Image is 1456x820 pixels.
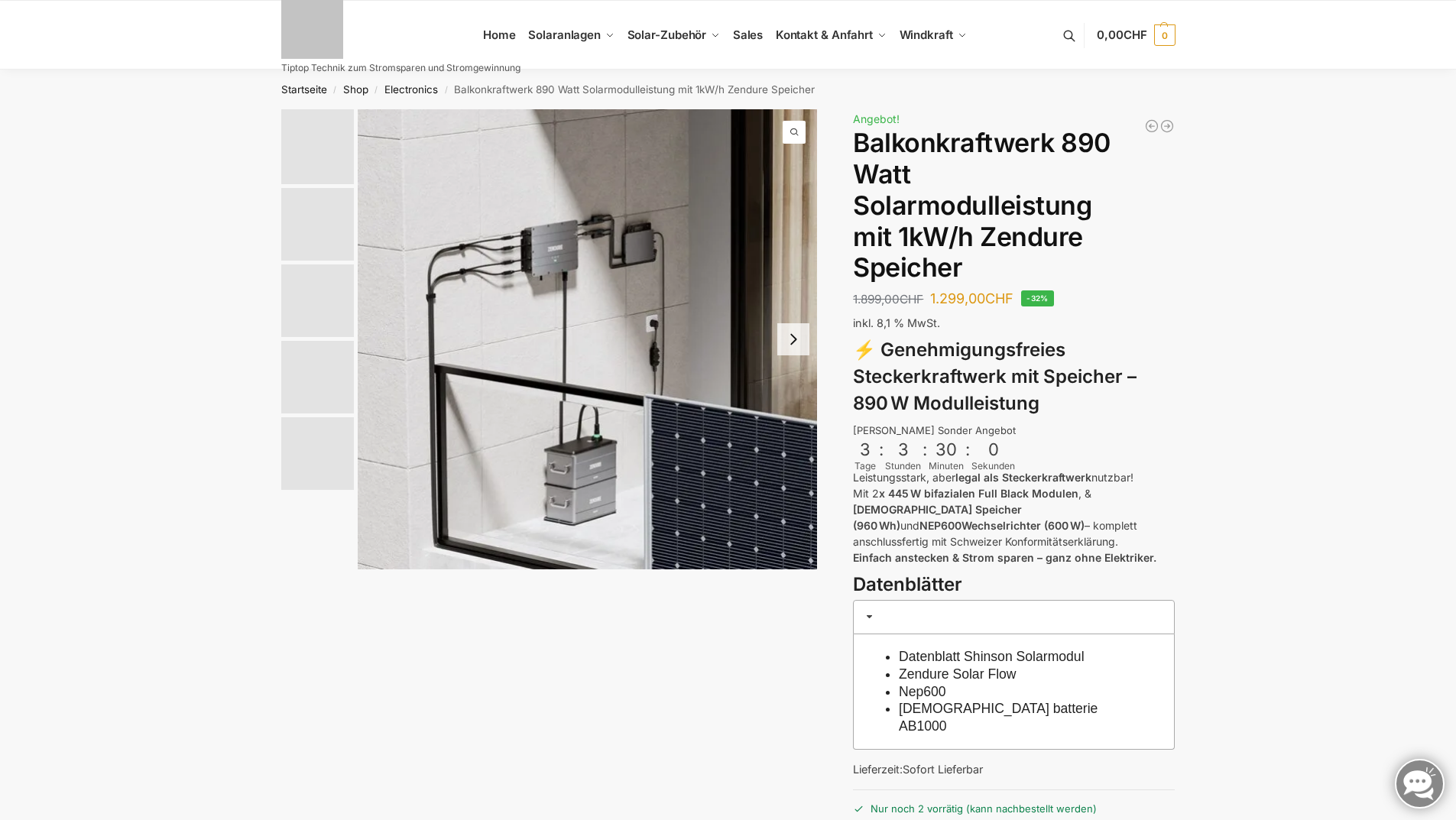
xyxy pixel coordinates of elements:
a: Solar-Zubehör [621,1,726,70]
div: [PERSON_NAME] Sonder Angebot [853,423,1175,439]
span: Sales [733,28,764,42]
p: Nur noch 2 vorrätig (kann nachbestellt werden) [853,789,1175,816]
a: Sales [726,1,769,70]
nav: Breadcrumb [254,70,1202,109]
span: -32% [1021,290,1054,306]
h3: Datenblätter [853,572,1175,598]
span: Lieferzeit: [853,763,983,776]
a: Znedure solar flow Batteriespeicher fuer BalkonkraftwerkeZnedure solar flow Batteriespeicher fuer... [358,109,818,569]
a: Nep600 [899,684,946,699]
bdi: 1.299,00 [930,290,1013,306]
div: Stunden [885,459,921,473]
bdi: 1.899,00 [853,292,923,306]
span: / [368,84,384,96]
span: 0 [1154,24,1176,46]
a: Solaranlagen [522,1,621,70]
a: [DEMOGRAPHIC_DATA] batterie AB1000 [899,701,1098,734]
img: Zendure-solar-flow-Batteriespeicher für Balkonkraftwerke [358,109,818,569]
div: 3 [854,439,876,459]
a: Balkonkraftwerk 890 Watt Solarmodulleistung mit 2kW/h Zendure Speicher [1144,118,1159,134]
span: Solar-Zubehör [627,28,707,42]
img: Maysun [281,264,354,337]
div: 3 [887,439,919,459]
span: / [438,84,454,96]
p: Leistungsstark, aber nutzbar! Mit 2 , & und – komplett anschlussfertig mit Schweizer Konformitäts... [853,469,1175,566]
a: Zendure Solar Flow [899,666,1017,682]
strong: [DEMOGRAPHIC_DATA] Speicher (960 Wh) [853,503,1022,532]
a: 0,00CHF 0 [1097,12,1175,58]
div: : [879,439,884,469]
span: Angebot! [853,112,900,125]
a: Shop [343,83,368,96]
strong: NEP600Wechselrichter (600 W) [919,519,1085,532]
span: Sofort Lieferbar [903,763,983,776]
p: Tiptop Technik zum Stromsparen und Stromgewinnung [281,63,520,73]
span: CHF [1124,28,1147,42]
span: / [327,84,343,96]
button: Next slide [777,323,809,355]
div: 0 [973,439,1013,459]
strong: x 445 W bifazialen Full Black Modulen [879,487,1078,500]
a: Windkraft [893,1,973,70]
div: : [965,439,970,469]
strong: Einfach anstecken & Strom sparen – ganz ohne Elektriker. [853,551,1156,564]
a: Startseite [281,83,327,96]
a: Datenblatt Shinson Solarmodul [899,649,1085,664]
div: 30 [930,439,962,459]
span: Windkraft [900,28,953,42]
a: Kontakt & Anfahrt [769,1,893,70]
span: Kontakt & Anfahrt [776,28,873,42]
span: CHF [900,292,923,306]
span: CHF [985,290,1013,306]
a: Steckerkraftwerk mit 4 KW Speicher und 8 Solarmodulen mit 3600 Watt [1159,118,1175,134]
img: Anschlusskabel-3meter_schweizer-stecker [281,188,354,261]
img: Zendure-solar-flow-Batteriespeicher für Balkonkraftwerke [281,341,354,413]
img: nep-microwechselrichter-600w [281,417,354,490]
a: Electronics [384,83,438,96]
strong: legal als Steckerkraftwerk [955,471,1091,484]
div: : [923,439,927,469]
span: inkl. 8,1 % MwSt. [853,316,940,329]
h3: ⚡ Genehmigungsfreies Steckerkraftwerk mit Speicher – 890 W Modulleistung [853,337,1175,416]
h1: Balkonkraftwerk 890 Watt Solarmodulleistung mit 1kW/h Zendure Speicher [853,128,1175,284]
span: Solaranlagen [528,28,601,42]
div: Minuten [929,459,964,473]
span: 0,00 [1097,28,1146,42]
div: Tage [853,459,877,473]
div: Sekunden [971,459,1015,473]
img: Zendure-solar-flow-Batteriespeicher für Balkonkraftwerke [281,109,354,184]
